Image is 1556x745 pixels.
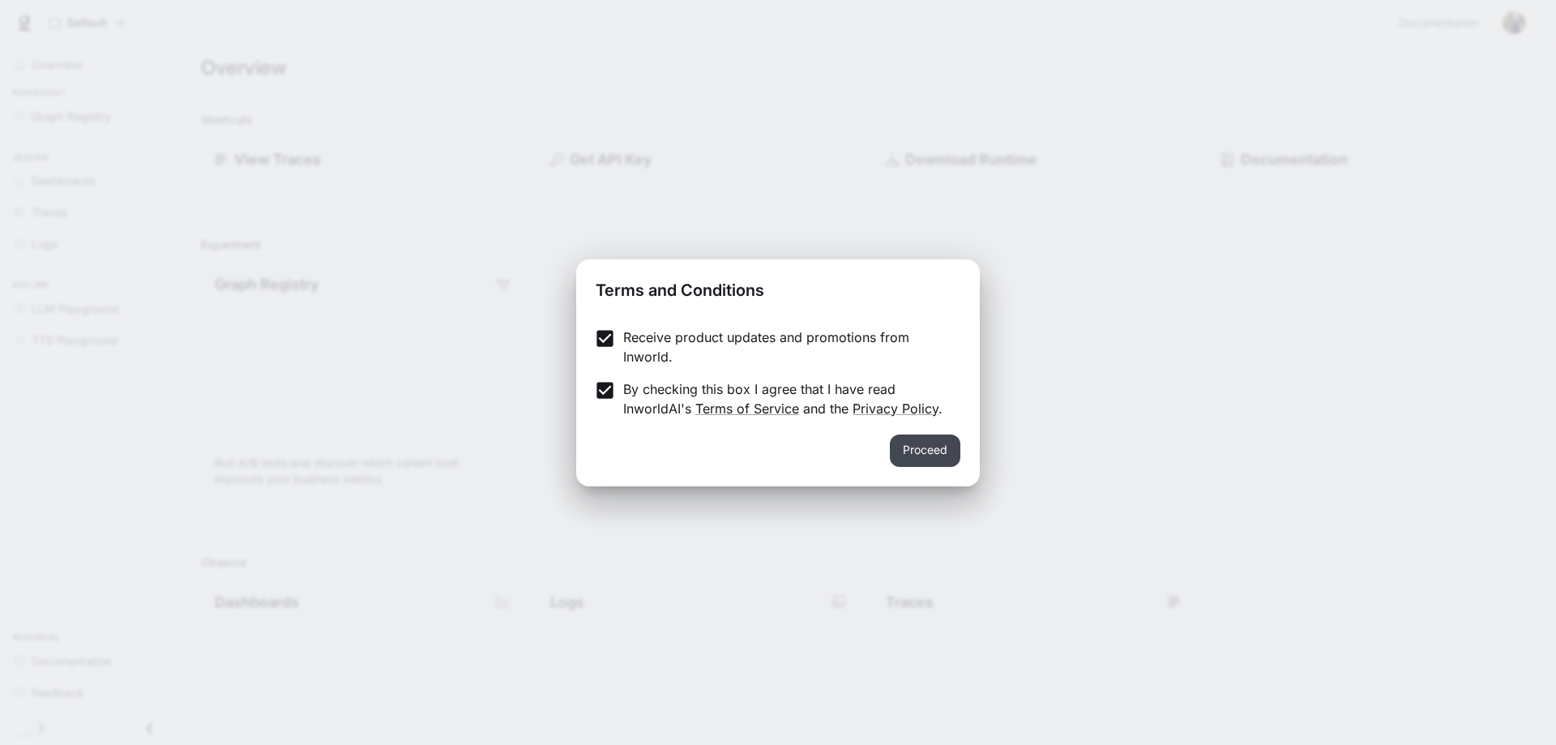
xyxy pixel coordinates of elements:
a: Privacy Policy [853,400,938,417]
p: Receive product updates and promotions from Inworld. [623,328,947,366]
p: By checking this box I agree that I have read InworldAI's and the . [623,379,947,418]
button: Proceed [890,435,960,467]
a: Terms of Service [695,400,799,417]
h2: Terms and Conditions [576,259,980,315]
